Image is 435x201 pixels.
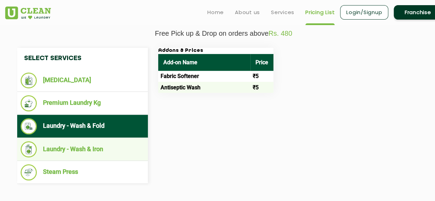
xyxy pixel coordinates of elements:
[17,48,148,69] h4: Select Services
[158,54,250,71] th: Add-on Name
[340,5,388,20] a: Login/Signup
[250,71,273,82] td: ₹5
[5,7,51,19] img: UClean Laundry and Dry Cleaning
[158,71,250,82] td: Fabric Softener
[250,82,273,93] td: ₹5
[235,8,260,16] a: About us
[21,118,37,134] img: Laundry - Wash & Fold
[158,82,250,93] td: Antiseptic Wash
[207,8,224,16] a: Home
[305,8,335,16] a: Pricing List
[21,95,144,111] li: Premium Laundry Kg
[21,164,37,180] img: Steam Press
[21,141,144,157] li: Laundry - Wash & Iron
[269,30,292,37] span: Rs. 480
[21,72,144,88] li: [MEDICAL_DATA]
[271,8,294,16] a: Services
[21,118,144,134] li: Laundry - Wash & Fold
[21,164,144,180] li: Steam Press
[250,54,273,71] th: Price
[158,48,273,54] h3: Addons & Prices
[21,72,37,88] img: Dry Cleaning
[21,95,37,111] img: Premium Laundry Kg
[21,141,37,157] img: Laundry - Wash & Iron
